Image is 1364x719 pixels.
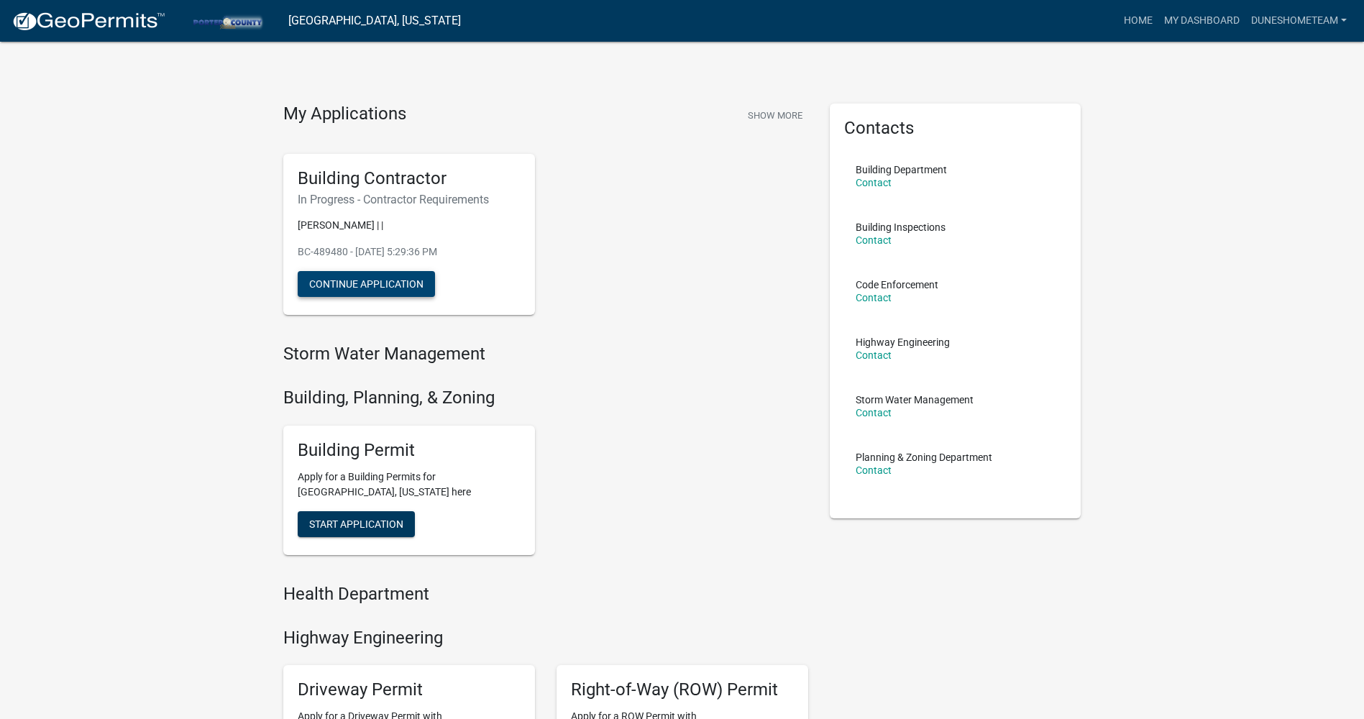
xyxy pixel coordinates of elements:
h4: Highway Engineering [283,628,808,649]
h5: Contacts [844,118,1067,139]
h5: Building Permit [298,440,521,461]
h4: My Applications [283,104,406,125]
h4: Storm Water Management [283,344,808,365]
a: Contact [856,464,892,476]
a: Contact [856,177,892,188]
a: My Dashboard [1158,7,1245,35]
p: Apply for a Building Permits for [GEOGRAPHIC_DATA], [US_STATE] here [298,470,521,500]
h4: Building, Planning, & Zoning [283,388,808,408]
a: Home [1118,7,1158,35]
h4: Health Department [283,584,808,605]
p: Storm Water Management [856,395,974,405]
p: Building Department [856,165,947,175]
img: Porter County, Indiana [177,11,277,30]
p: Code Enforcement [856,280,938,290]
p: BC-489480 - [DATE] 5:29:36 PM [298,244,521,260]
a: Contact [856,234,892,246]
a: Contact [856,407,892,418]
h5: Driveway Permit [298,679,521,700]
p: Planning & Zoning Department [856,452,992,462]
p: Building Inspections [856,222,946,232]
h6: In Progress - Contractor Requirements [298,193,521,206]
button: Start Application [298,511,415,537]
a: [GEOGRAPHIC_DATA], [US_STATE] [288,9,461,33]
span: Start Application [309,518,403,529]
a: DunesHomeTeam [1245,7,1352,35]
a: Contact [856,292,892,303]
p: Highway Engineering [856,337,950,347]
h5: Building Contractor [298,168,521,189]
a: Contact [856,349,892,361]
p: [PERSON_NAME] | | [298,218,521,233]
button: Show More [742,104,808,127]
h5: Right-of-Way (ROW) Permit [571,679,794,700]
button: Continue Application [298,271,435,297]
